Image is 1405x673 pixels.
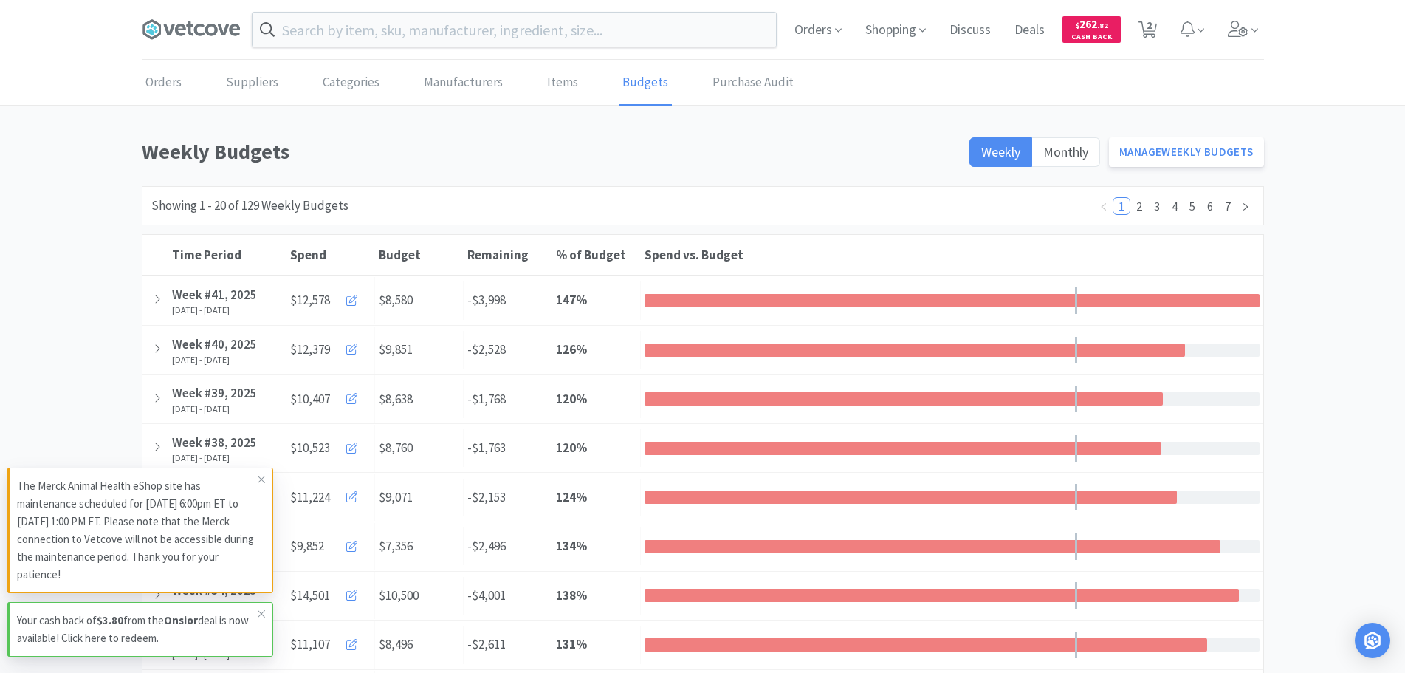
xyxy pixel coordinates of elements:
span: $9,852 [290,536,324,556]
p: The Merck Animal Health eShop site has maintenance scheduled for [DATE] 6:00pm ET to [DATE] 1:00 ... [17,477,258,584]
strong: $3.80 [97,613,123,627]
span: $14,501 [290,586,330,606]
strong: 120 % [556,391,587,407]
li: Next Page [1237,197,1254,215]
li: Previous Page [1095,197,1113,215]
strong: 120 % [556,440,587,456]
div: Budget [379,247,460,263]
strong: 124 % [556,489,587,505]
li: 7 [1219,197,1237,215]
strong: 131 % [556,636,587,652]
div: [DATE] - [DATE] [172,305,282,315]
li: 5 [1184,197,1201,215]
a: Purchase Audit [709,61,797,106]
span: -$1,763 [467,440,506,456]
span: -$2,528 [467,341,506,358]
span: -$3,998 [467,292,506,308]
a: Suppliers [222,61,282,106]
strong: 138 % [556,587,587,604]
div: Open Intercom Messenger [1355,623,1390,658]
span: -$2,496 [467,538,506,554]
a: Discuss [944,24,997,37]
li: 6 [1201,197,1219,215]
span: $11,224 [290,488,330,508]
span: 262 [1076,17,1108,31]
a: Budgets [619,61,672,106]
i: icon: left [1099,202,1108,211]
span: . 82 [1097,21,1108,30]
div: Week #41, 2025 [172,285,282,305]
span: Cash Back [1071,33,1112,43]
span: $ [1076,21,1079,30]
strong: Onsior [164,613,198,627]
div: Time Period [172,247,283,263]
input: Search by item, sku, manufacturer, ingredient, size... [253,13,776,47]
span: $12,379 [290,340,330,360]
a: Deals [1009,24,1051,37]
a: Categories [319,61,383,106]
span: $7,356 [379,538,413,554]
div: Week #38, 2025 [172,433,282,453]
i: icon: right [1241,202,1250,211]
span: $10,500 [379,587,419,604]
div: Week #40, 2025 [172,335,282,355]
div: Remaining [467,247,549,263]
a: Orders [142,61,185,106]
span: -$2,611 [467,636,506,652]
a: 3 [1149,198,1165,214]
h1: Weekly Budgets [142,135,961,168]
div: Spend vs. Budget [645,247,1260,263]
div: [DATE] - [DATE] [172,453,282,463]
strong: 126 % [556,341,587,358]
span: $10,407 [290,389,330,409]
span: Weekly [981,143,1020,160]
span: $12,578 [290,290,330,310]
a: 1 [1113,198,1130,214]
p: Your cash back of from the deal is now available! Click here to redeem. [17,612,258,647]
span: -$2,153 [467,489,506,505]
strong: 134 % [556,538,587,554]
div: Spend [290,247,371,263]
a: Manufacturers [420,61,506,106]
div: Showing 1 - 20 of 129 Weekly Budgets [151,196,348,216]
a: 4 [1167,198,1183,214]
span: $8,638 [379,391,413,407]
li: 4 [1166,197,1184,215]
span: $9,851 [379,341,413,358]
a: Items [543,61,582,106]
li: 2 [1130,197,1148,215]
span: $8,496 [379,636,413,652]
a: ManageWeekly Budgets [1109,137,1264,167]
div: Week #39, 2025 [172,383,282,403]
div: % of Budget [556,247,637,263]
a: 2 [1133,25,1163,38]
li: 3 [1148,197,1166,215]
div: [DATE] - [DATE] [172,404,282,414]
a: 6 [1202,198,1218,214]
span: $10,523 [290,438,330,458]
a: 2 [1131,198,1147,214]
span: -$4,001 [467,587,506,604]
span: Monthly [1043,143,1088,160]
strong: 147 % [556,292,587,308]
a: $262.82Cash Back [1062,10,1121,49]
span: -$1,768 [467,391,506,407]
span: $11,107 [290,635,330,655]
a: 7 [1220,198,1236,214]
span: $8,760 [379,440,413,456]
li: 1 [1113,197,1130,215]
span: $9,071 [379,489,413,505]
div: [DATE] - [DATE] [172,355,282,365]
span: $8,580 [379,292,413,308]
a: 5 [1184,198,1200,214]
